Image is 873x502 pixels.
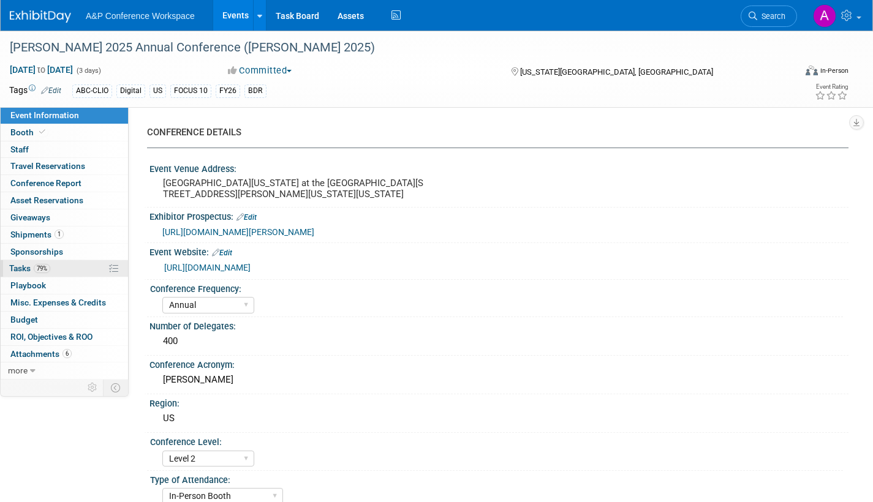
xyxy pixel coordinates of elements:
a: Edit [212,249,232,257]
div: Digital [116,84,145,97]
span: Conference Report [10,178,81,188]
div: In-Person [820,66,848,75]
div: Event Website: [149,243,848,259]
span: Misc. Expenses & Credits [10,298,106,307]
span: Travel Reservations [10,161,85,171]
span: Event Information [10,110,79,120]
a: Booth [1,124,128,141]
button: Committed [224,64,297,77]
span: Giveaways [10,212,50,222]
a: Attachments6 [1,346,128,362]
div: Event Rating [815,84,848,90]
span: Search [757,12,785,21]
div: ABC-CLIO [72,84,112,97]
a: Shipments1 [1,227,128,243]
a: Tasks79% [1,260,128,277]
div: Number of Delegates: [149,317,848,332]
span: to [36,65,47,75]
img: ExhibitDay [10,10,71,23]
a: Event Information [1,107,128,124]
div: Conference Frequency: [150,280,843,295]
div: Event Format [724,64,848,82]
a: Misc. Expenses & Credits [1,294,128,311]
div: Event Venue Address: [149,160,848,175]
span: 1 [55,230,64,239]
span: Staff [10,144,29,154]
span: Booth [10,127,48,137]
a: Staff [1,141,128,158]
a: Search [741,6,797,27]
span: A&P Conference Workspace [86,11,195,21]
a: ROI, Objectives & ROO [1,329,128,345]
a: Budget [1,312,128,328]
div: CONFERENCE DETAILS [147,126,839,139]
div: Region: [149,394,848,410]
td: Personalize Event Tab Strip [82,380,104,395]
span: Asset Reservations [10,195,83,205]
div: BDR [244,84,266,97]
div: Exhibitor Prospectus: [149,208,848,223]
a: Travel Reservations [1,158,128,174]
span: Playbook [10,280,46,290]
div: US [159,409,839,428]
td: Toggle Event Tabs [104,380,129,395]
span: more [8,365,28,375]
span: Attachments [10,349,72,359]
a: [URL][DOMAIN_NAME] [164,263,251,272]
a: Sponsorships [1,244,128,260]
i: Booth reservation complete [39,129,45,135]
div: FOCUS 10 [170,84,211,97]
a: Conference Report [1,175,128,192]
a: Edit [41,86,61,95]
a: [URL][DOMAIN_NAME][PERSON_NAME] [162,227,314,237]
span: (3 days) [75,67,101,75]
a: more [1,362,128,379]
a: Giveaways [1,209,128,226]
span: Sponsorships [10,247,63,257]
div: Conference Level: [150,433,843,448]
div: Conference Acronym: [149,356,848,371]
span: 79% [34,264,50,273]
span: Shipments [10,230,64,239]
pre: [GEOGRAPHIC_DATA][US_STATE] at the [GEOGRAPHIC_DATA][STREET_ADDRESS][PERSON_NAME][US_STATE][US_ST... [163,178,427,200]
div: US [149,84,166,97]
span: Tasks [9,263,50,273]
div: [PERSON_NAME] 2025 Annual Conference ([PERSON_NAME] 2025) [6,37,777,59]
a: Playbook [1,277,128,294]
td: Tags [9,84,61,98]
div: Type of Attendance: [150,471,843,486]
span: [US_STATE][GEOGRAPHIC_DATA], [GEOGRAPHIC_DATA] [520,67,713,77]
a: Asset Reservations [1,192,128,209]
div: FY26 [216,84,240,97]
span: 6 [62,349,72,358]
span: ROI, Objectives & ROO [10,332,93,342]
span: Budget [10,315,38,324]
img: Amanda Oney [813,4,836,28]
img: Format-Inperson.png [806,66,818,75]
div: 400 [159,332,839,351]
span: [DATE] [DATE] [9,64,74,75]
a: Edit [236,213,257,222]
div: [PERSON_NAME] [159,370,839,389]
